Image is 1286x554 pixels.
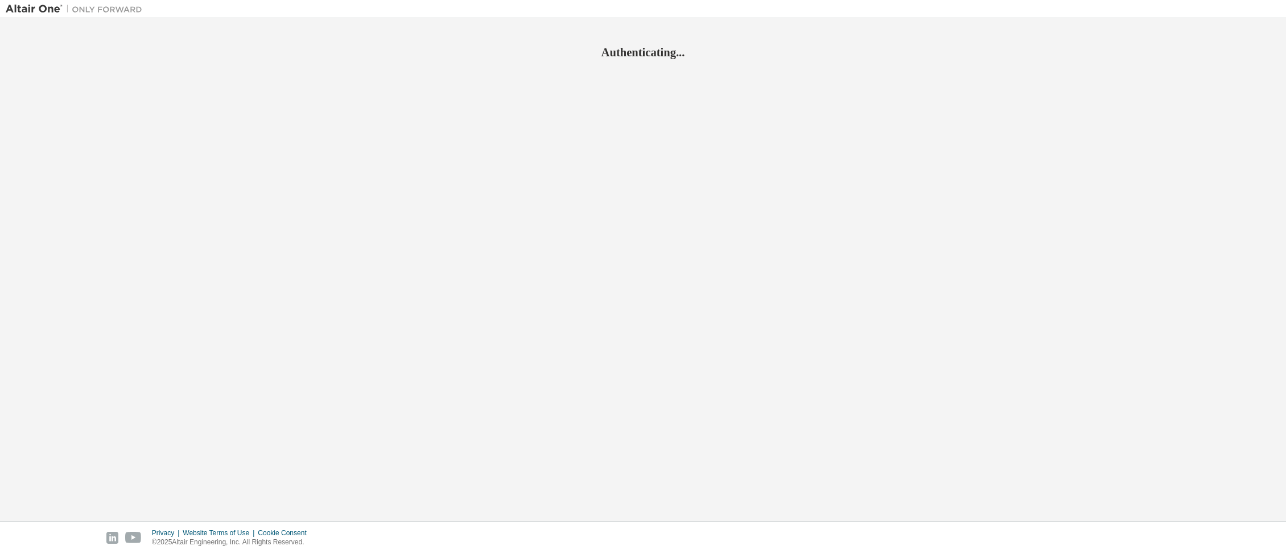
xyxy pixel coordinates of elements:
[152,528,183,538] div: Privacy
[183,528,258,538] div: Website Terms of Use
[125,532,142,544] img: youtube.svg
[258,528,313,538] div: Cookie Consent
[6,45,1280,60] h2: Authenticating...
[152,538,314,547] p: © 2025 Altair Engineering, Inc. All Rights Reserved.
[6,3,148,15] img: Altair One
[106,532,118,544] img: linkedin.svg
